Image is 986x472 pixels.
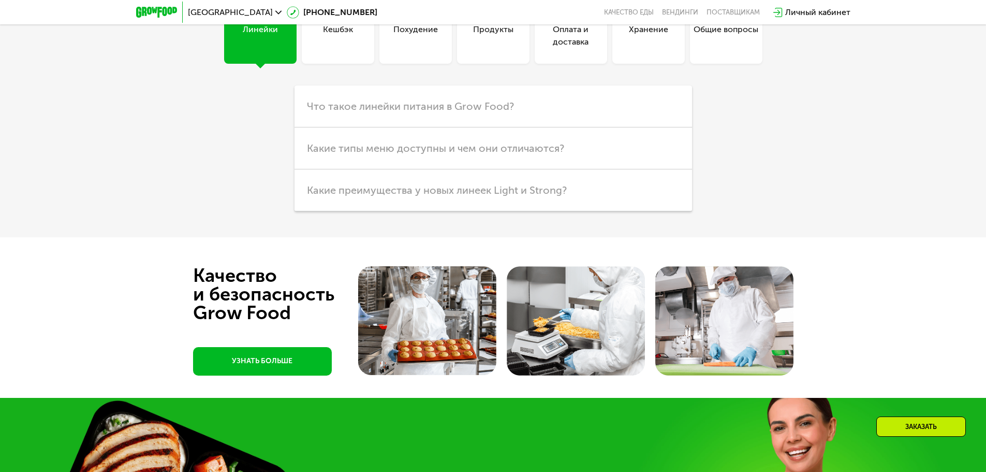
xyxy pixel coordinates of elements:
[307,100,514,112] span: Что такое линейки питания в Grow Food?
[393,23,438,48] div: Похудение
[193,266,373,322] div: Качество и безопасность Grow Food
[662,8,698,17] a: Вендинги
[193,347,332,376] a: УЗНАТЬ БОЛЬШЕ
[535,23,607,48] div: Оплата и доставка
[473,23,513,48] div: Продукты
[707,8,760,17] div: поставщикам
[243,23,278,48] div: Линейки
[323,23,353,48] div: Кешбэк
[629,23,668,48] div: Хранение
[307,142,564,154] span: Какие типы меню доступны и чем они отличаются?
[876,417,966,437] div: Заказать
[307,184,567,196] span: Какие преимущества у новых линеек Light и Strong?
[785,6,850,19] div: Личный кабинет
[287,6,377,19] a: [PHONE_NUMBER]
[188,8,273,17] span: [GEOGRAPHIC_DATA]
[694,23,758,48] div: Общие вопросы
[604,8,654,17] a: Качество еды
